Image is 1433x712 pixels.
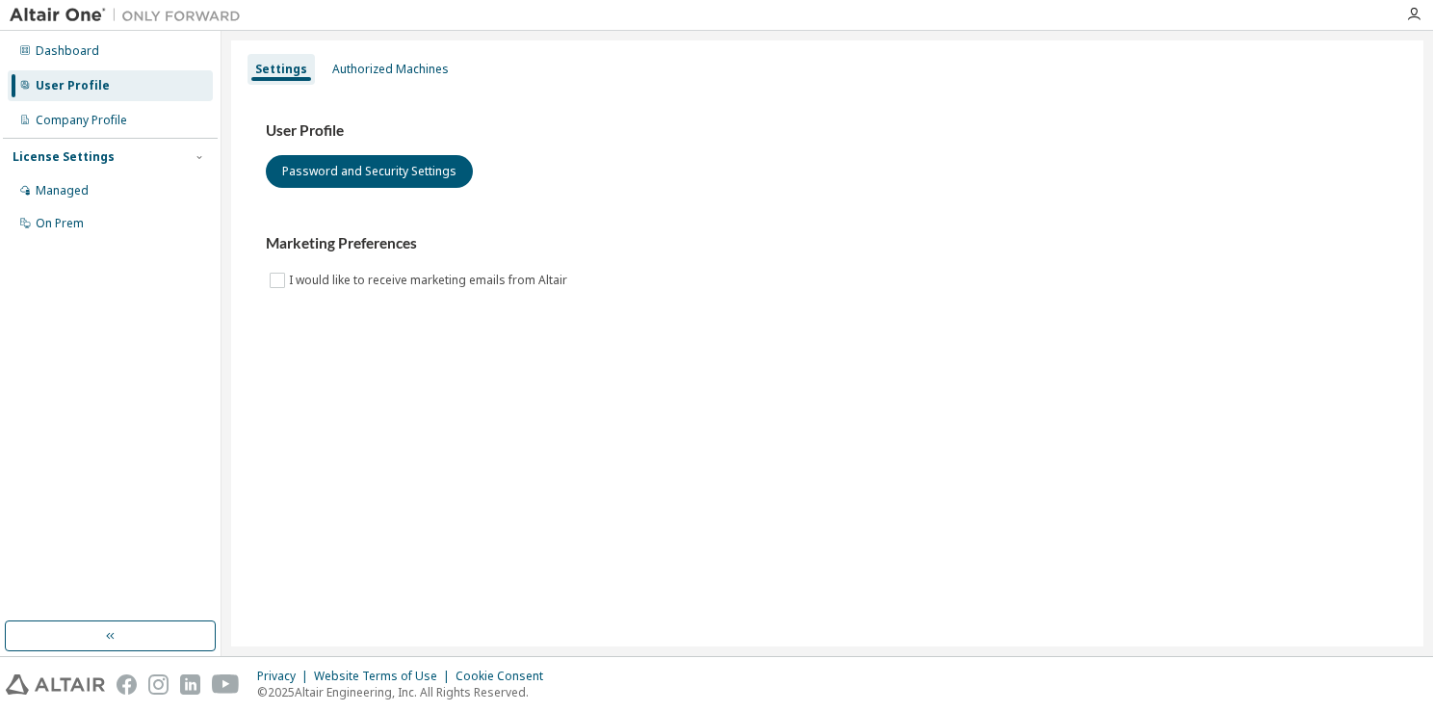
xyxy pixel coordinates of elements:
[289,269,571,292] label: I would like to receive marketing emails from Altair
[332,62,449,77] div: Authorized Machines
[10,6,250,25] img: Altair One
[36,183,89,198] div: Managed
[180,674,200,695] img: linkedin.svg
[266,234,1389,253] h3: Marketing Preferences
[257,669,314,684] div: Privacy
[266,155,473,188] button: Password and Security Settings
[257,684,555,700] p: © 2025 Altair Engineering, Inc. All Rights Reserved.
[36,43,99,59] div: Dashboard
[36,78,110,93] div: User Profile
[13,149,115,165] div: License Settings
[212,674,240,695] img: youtube.svg
[36,216,84,231] div: On Prem
[148,674,169,695] img: instagram.svg
[117,674,137,695] img: facebook.svg
[314,669,456,684] div: Website Terms of Use
[255,62,307,77] div: Settings
[6,674,105,695] img: altair_logo.svg
[456,669,555,684] div: Cookie Consent
[266,121,1389,141] h3: User Profile
[36,113,127,128] div: Company Profile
